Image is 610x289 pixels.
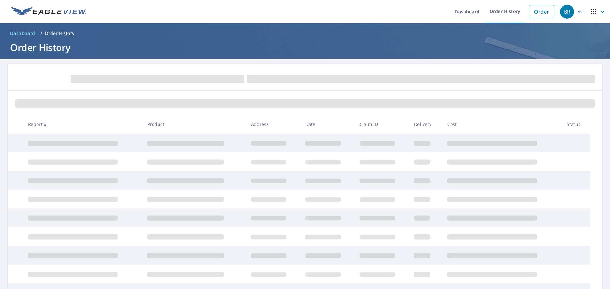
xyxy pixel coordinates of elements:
span: Dashboard [10,30,35,36]
th: Date [300,115,355,134]
th: Address [246,115,300,134]
nav: breadcrumb [8,28,602,38]
h1: Order History [8,41,602,54]
th: Cost [442,115,562,134]
li: / [40,30,42,37]
a: Dashboard [8,28,38,38]
p: Order History [45,30,75,36]
div: BR [560,5,574,19]
th: Claim ID [355,115,409,134]
a: Order [529,5,554,18]
th: Product [142,115,246,134]
th: Delivery [409,115,442,134]
img: EV Logo [11,7,86,16]
th: Report # [23,115,142,134]
th: Status [562,115,590,134]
